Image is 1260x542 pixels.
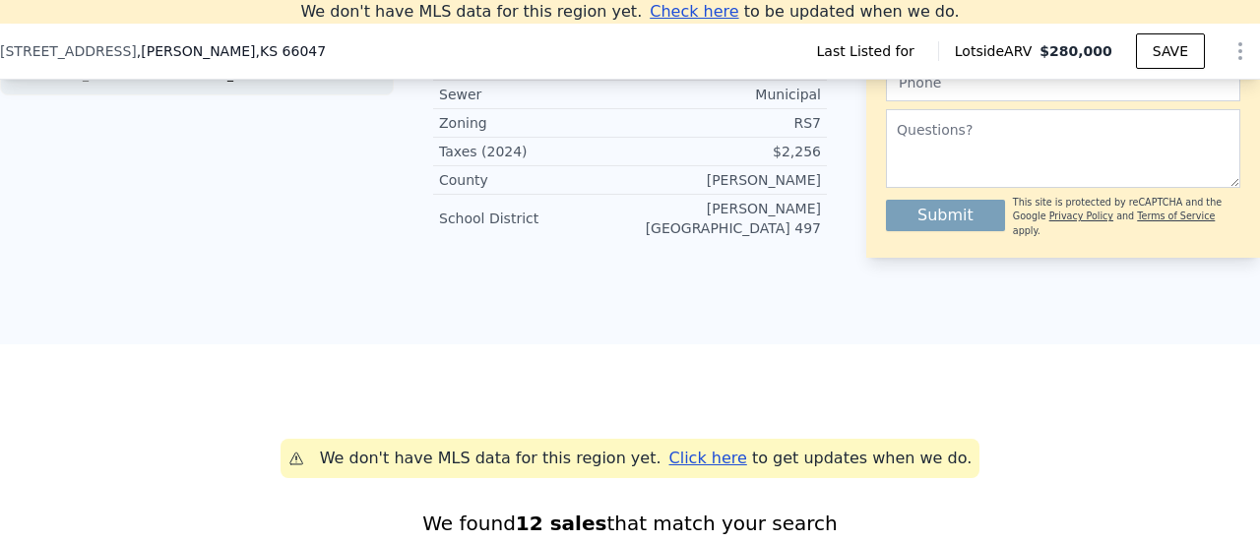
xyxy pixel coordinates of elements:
[886,64,1240,101] input: Phone
[174,68,273,82] span: [PERSON_NAME]
[30,68,151,82] span: [PERSON_NAME] Co.
[516,512,607,535] strong: 12 sales
[1039,43,1112,59] span: $280,000
[669,447,973,470] div: to get updates when we do.
[137,41,326,61] span: , [PERSON_NAME]
[296,68,330,82] span: Metro
[955,41,1039,61] span: Lotside ARV
[630,142,821,161] div: $2,256
[439,85,630,104] div: Sewer
[669,449,747,467] span: Click here
[886,200,1005,231] button: Submit
[439,113,630,133] div: Zoning
[1137,211,1215,221] a: Terms of Service
[817,41,922,61] span: Last Listed for
[439,170,630,190] div: County
[1013,196,1240,238] div: This site is protected by reCAPTCHA and the Google and apply.
[630,170,821,190] div: [PERSON_NAME]
[320,447,661,470] div: We don't have MLS data for this region yet.
[630,199,821,238] div: [PERSON_NAME][GEOGRAPHIC_DATA] 497
[650,2,738,21] span: Check here
[256,43,327,59] span: , KS 66047
[1136,33,1205,69] button: SAVE
[1049,211,1113,221] a: Privacy Policy
[439,142,630,161] div: Taxes (2024)
[630,85,821,104] div: Municipal
[1221,31,1260,71] button: Show Options
[630,113,821,133] div: RS7
[353,68,379,82] span: Sale
[439,209,630,228] div: School District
